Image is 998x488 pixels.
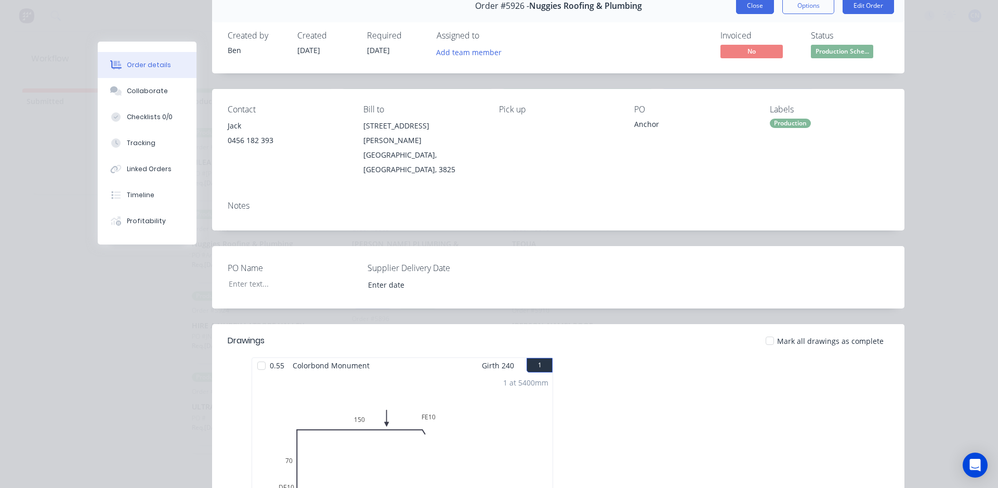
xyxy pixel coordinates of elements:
div: Assigned to [437,31,541,41]
span: 0.55 [266,358,288,373]
div: Anchor [634,119,753,133]
button: Profitability [98,208,196,234]
div: Bill to [363,105,482,114]
button: Order details [98,52,196,78]
button: Checklists 0/0 [98,104,196,130]
label: Supplier Delivery Date [367,262,497,274]
div: Created [297,31,354,41]
span: Girth 240 [482,358,514,373]
div: [STREET_ADDRESS] [363,119,482,133]
div: Notes [228,201,889,211]
span: Mark all drawings as complete [777,336,884,346]
span: Production Sche... [811,45,873,58]
div: Status [811,31,889,41]
div: 1 at 5400mm [503,377,548,388]
div: Jack [228,119,347,133]
div: Tracking [127,138,155,148]
div: Production [770,119,811,128]
input: Enter date [361,277,490,292]
div: [STREET_ADDRESS][PERSON_NAME][GEOGRAPHIC_DATA], [GEOGRAPHIC_DATA], 3825 [363,119,482,177]
div: Created by [228,31,285,41]
div: Timeline [127,190,154,200]
button: Linked Orders [98,156,196,182]
button: Timeline [98,182,196,208]
button: Tracking [98,130,196,156]
div: Contact [228,105,347,114]
div: Open Intercom Messenger [963,453,988,478]
span: [DATE] [367,45,390,55]
span: Colorbond Monument [288,358,374,373]
div: Invoiced [720,31,798,41]
div: Required [367,31,424,41]
div: Profitability [127,216,166,226]
div: Jack0456 182 393 [228,119,347,152]
div: Order details [127,60,171,70]
div: Collaborate [127,86,168,96]
div: Checklists 0/0 [127,112,173,122]
span: Nuggies Roofing & Plumbing [529,1,642,11]
span: No [720,45,783,58]
div: Drawings [228,335,265,347]
div: Pick up [499,105,618,114]
button: Add team member [437,45,507,59]
button: Production Sche... [811,45,873,60]
span: [DATE] [297,45,320,55]
button: Add team member [431,45,507,59]
button: Collaborate [98,78,196,104]
div: [PERSON_NAME][GEOGRAPHIC_DATA], [GEOGRAPHIC_DATA], 3825 [363,133,482,177]
div: Labels [770,105,889,114]
span: Order #5926 - [475,1,529,11]
label: PO Name [228,262,358,274]
div: 0456 182 393 [228,133,347,148]
div: Linked Orders [127,164,172,174]
button: 1 [527,358,553,373]
div: Ben [228,45,285,56]
div: PO [634,105,753,114]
